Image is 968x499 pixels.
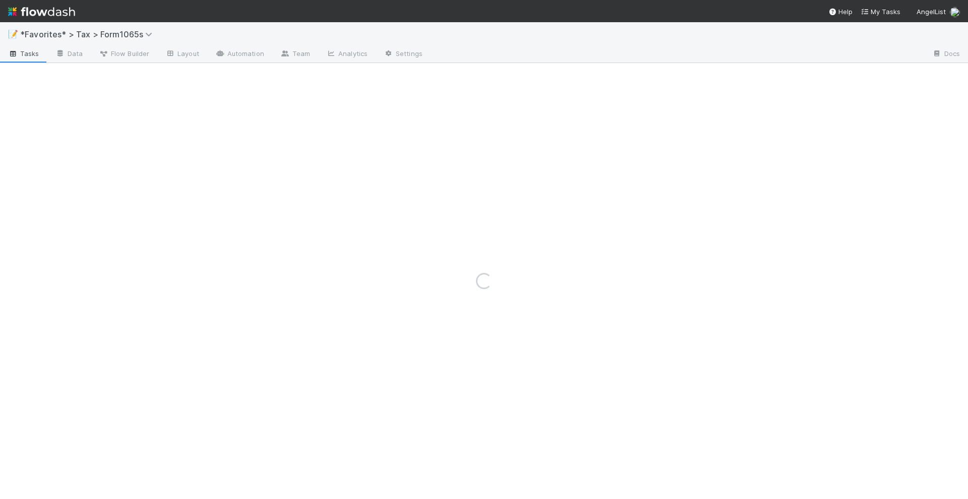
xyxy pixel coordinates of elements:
img: logo-inverted-e16ddd16eac7371096b0.svg [8,3,75,20]
span: Flow Builder [99,48,149,59]
a: Flow Builder [91,46,157,63]
a: Settings [376,46,431,63]
a: Team [272,46,318,63]
a: Automation [207,46,272,63]
a: Docs [924,46,968,63]
img: avatar_711f55b7-5a46-40da-996f-bc93b6b86381.png [950,7,960,17]
div: Help [828,7,853,17]
span: AngelList [917,8,946,16]
a: Analytics [318,46,376,63]
span: Tasks [8,48,39,59]
a: My Tasks [861,7,900,17]
a: Layout [157,46,207,63]
a: Data [47,46,91,63]
span: My Tasks [861,8,900,16]
span: 📝 [8,30,18,38]
span: *Favorites* > Tax > Form1065s [20,29,157,39]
